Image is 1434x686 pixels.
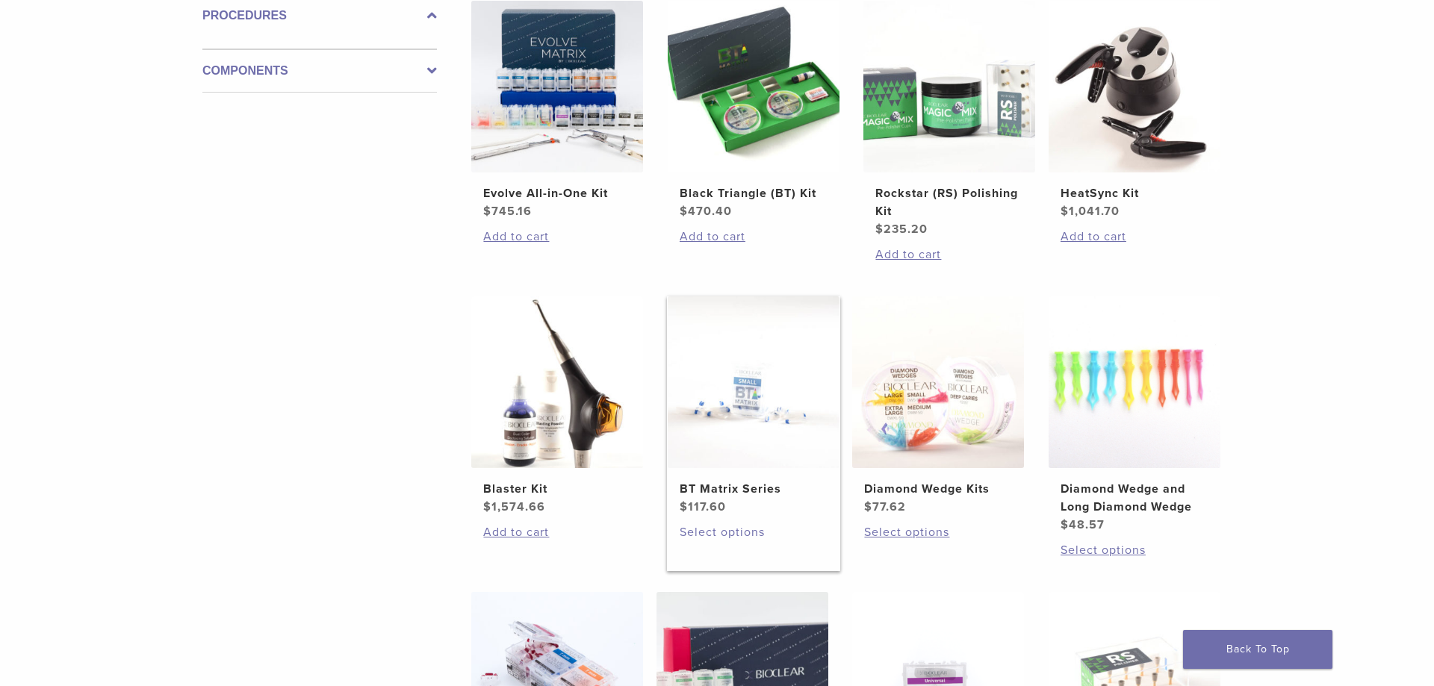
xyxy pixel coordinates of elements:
bdi: 235.20 [875,222,928,237]
span: $ [483,499,491,514]
h2: Evolve All-in-One Kit [483,184,631,202]
a: Diamond Wedge KitsDiamond Wedge Kits $77.62 [851,296,1025,516]
a: Rockstar (RS) Polishing KitRockstar (RS) Polishing Kit $235.20 [863,1,1037,238]
a: Add to cart: “Evolve All-in-One Kit” [483,228,631,246]
bdi: 1,041.70 [1061,204,1120,219]
bdi: 1,574.66 [483,499,545,514]
h2: Black Triangle (BT) Kit [680,184,828,202]
span: $ [483,204,491,219]
span: $ [864,499,872,514]
img: Diamond Wedge Kits [852,296,1024,468]
h2: Rockstar (RS) Polishing Kit [875,184,1023,220]
a: Add to cart: “HeatSync Kit” [1061,228,1208,246]
a: Back To Top [1183,630,1332,669]
span: $ [1061,517,1069,532]
a: Add to cart: “Rockstar (RS) Polishing Kit” [875,246,1023,264]
a: Add to cart: “Black Triangle (BT) Kit” [680,228,828,246]
h2: Diamond Wedge Kits [864,480,1012,498]
a: HeatSync KitHeatSync Kit $1,041.70 [1048,1,1222,220]
a: Black Triangle (BT) KitBlack Triangle (BT) Kit $470.40 [667,1,841,220]
a: Add to cart: “Blaster Kit” [483,523,631,541]
h2: HeatSync Kit [1061,184,1208,202]
a: Diamond Wedge and Long Diamond WedgeDiamond Wedge and Long Diamond Wedge $48.57 [1048,296,1222,534]
bdi: 117.60 [680,499,726,514]
h2: Blaster Kit [483,480,631,498]
span: $ [1061,204,1069,219]
label: Procedures [202,7,437,25]
bdi: 745.16 [483,204,532,219]
img: HeatSync Kit [1049,1,1220,172]
a: Select options for “Diamond Wedge and Long Diamond Wedge” [1061,541,1208,559]
a: Blaster KitBlaster Kit $1,574.66 [471,296,645,516]
h2: BT Matrix Series [680,480,828,498]
a: BT Matrix SeriesBT Matrix Series $117.60 [667,296,841,516]
img: Evolve All-in-One Kit [471,1,643,172]
img: Diamond Wedge and Long Diamond Wedge [1049,296,1220,468]
bdi: 77.62 [864,499,906,514]
h2: Diamond Wedge and Long Diamond Wedge [1061,480,1208,516]
img: Rockstar (RS) Polishing Kit [863,1,1035,172]
span: $ [680,204,688,219]
a: Select options for “Diamond Wedge Kits” [864,523,1012,541]
span: $ [875,222,884,237]
a: Select options for “BT Matrix Series” [680,523,828,541]
span: $ [680,499,688,514]
bdi: 470.40 [680,204,732,219]
img: Blaster Kit [471,296,643,468]
label: Components [202,62,437,80]
a: Evolve All-in-One KitEvolve All-in-One Kit $745.16 [471,1,645,220]
img: Black Triangle (BT) Kit [668,1,839,172]
img: BT Matrix Series [668,296,839,468]
bdi: 48.57 [1061,517,1105,532]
